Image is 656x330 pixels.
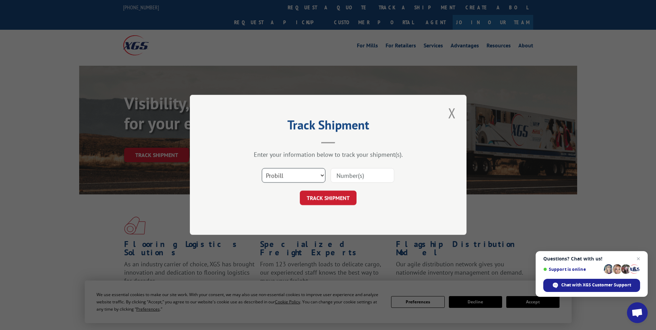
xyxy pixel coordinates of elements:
[300,191,357,205] button: TRACK SHIPMENT
[446,103,458,122] button: Close modal
[224,120,432,133] h2: Track Shipment
[331,168,394,183] input: Number(s)
[543,279,640,292] span: Chat with XGS Customer Support
[627,302,648,323] a: Open chat
[543,256,640,262] span: Questions? Chat with us!
[224,151,432,159] div: Enter your information below to track your shipment(s).
[561,282,631,288] span: Chat with XGS Customer Support
[543,267,601,272] span: Support is online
